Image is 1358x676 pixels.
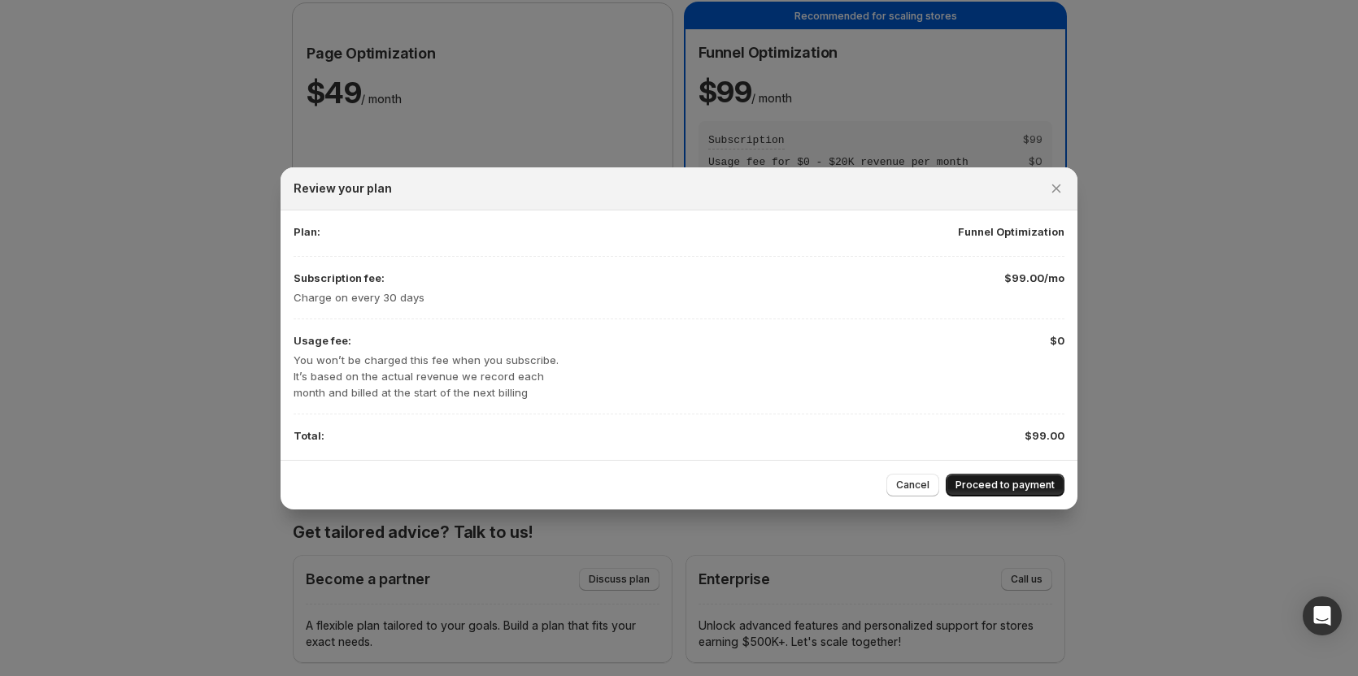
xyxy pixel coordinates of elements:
p: $99.00 [1025,427,1064,444]
button: Proceed to payment [946,474,1064,496]
button: Cancel [886,474,939,496]
p: Plan: [294,223,320,240]
p: You won’t be charged this fee when you subscribe. It’s based on the actual revenue we record each... [294,352,562,401]
p: Subscription fee: [294,270,424,286]
div: Open Intercom Messenger [1303,596,1342,635]
span: Proceed to payment [955,479,1055,492]
p: $0 [1050,332,1064,349]
p: Charge on every 30 days [294,289,424,305]
p: $99.00/mo [1004,270,1064,286]
p: Total: [294,427,324,444]
h2: Review your plan [294,180,392,197]
button: Close [1045,177,1068,200]
span: Cancel [896,479,929,492]
p: Funnel Optimization [958,223,1064,240]
p: Usage fee: [294,332,562,349]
